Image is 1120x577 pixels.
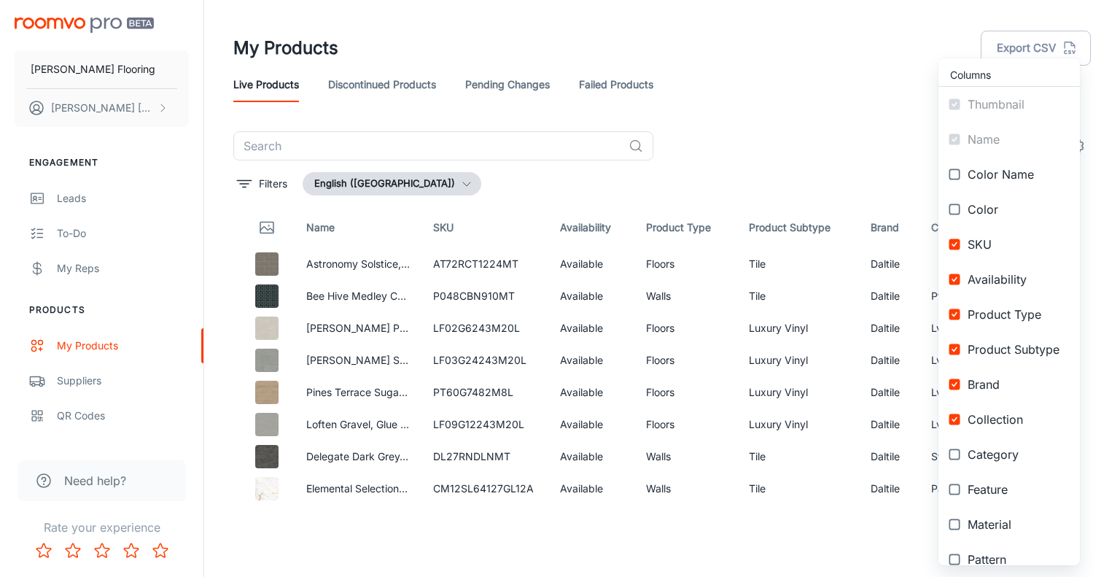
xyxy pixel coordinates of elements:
span: Product Type [968,306,1068,323]
span: Color Name [968,166,1068,183]
span: Pattern [968,551,1068,568]
span: Feature [968,481,1068,498]
span: SKU [968,236,1068,253]
span: Material [968,516,1068,533]
span: Availability [968,271,1068,288]
span: Columns [950,67,1068,83]
span: Brand [968,376,1068,393]
span: Collection [968,411,1068,428]
span: Product Subtype [968,341,1068,358]
span: Category [968,446,1068,463]
span: Color [968,201,1068,218]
